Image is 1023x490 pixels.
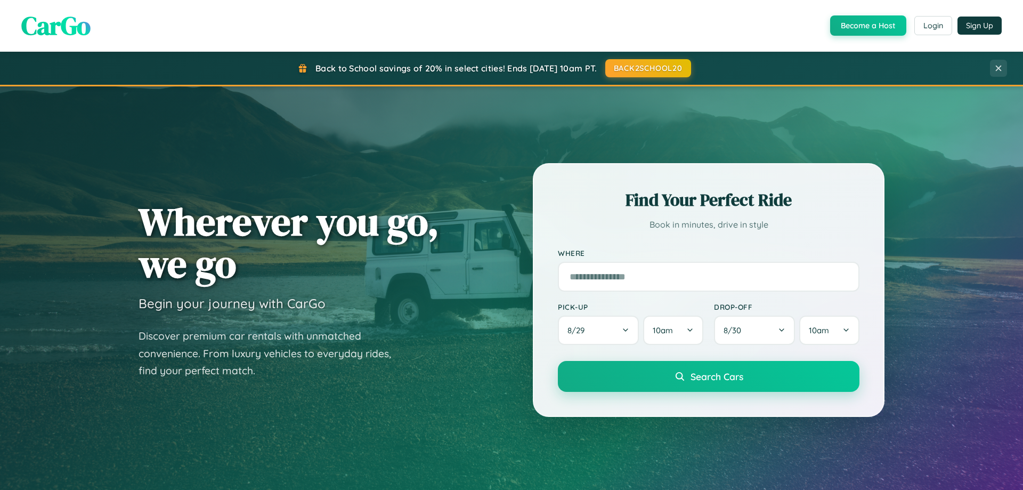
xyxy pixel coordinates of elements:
span: Search Cars [691,371,743,382]
button: 10am [643,316,703,345]
button: Login [914,16,952,35]
button: Search Cars [558,361,859,392]
span: CarGo [21,8,91,43]
button: 8/29 [558,316,639,345]
button: 8/30 [714,316,795,345]
span: 10am [809,325,829,335]
label: Drop-off [714,302,859,311]
p: Discover premium car rentals with unmatched convenience. From luxury vehicles to everyday rides, ... [139,327,405,380]
span: 8 / 30 [724,325,746,335]
button: Become a Host [830,15,906,36]
h1: Wherever you go, we go [139,200,439,285]
button: 10am [799,316,859,345]
span: 10am [653,325,673,335]
span: 8 / 29 [567,325,590,335]
h3: Begin your journey with CarGo [139,295,326,311]
button: BACK2SCHOOL20 [605,59,691,77]
label: Where [558,248,859,258]
span: Back to School savings of 20% in select cities! Ends [DATE] 10am PT. [315,63,597,74]
label: Pick-up [558,302,703,311]
h2: Find Your Perfect Ride [558,188,859,212]
p: Book in minutes, drive in style [558,217,859,232]
button: Sign Up [957,17,1002,35]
